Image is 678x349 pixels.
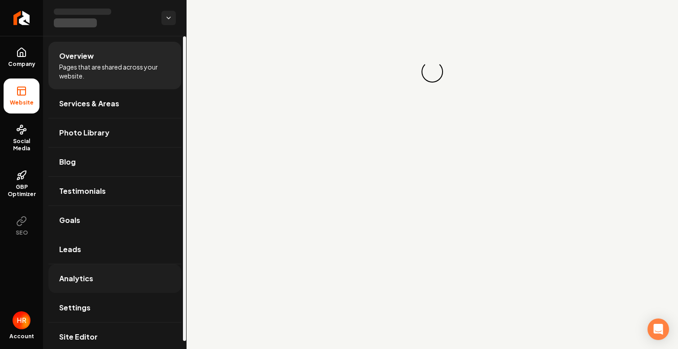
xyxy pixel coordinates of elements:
[59,127,109,138] span: Photo Library
[59,98,119,109] span: Services & Areas
[4,163,39,205] a: GBP Optimizer
[48,148,181,176] a: Blog
[13,311,30,329] button: Open user button
[12,229,31,236] span: SEO
[59,157,76,167] span: Blog
[13,311,30,329] img: Hassan Rashid
[59,273,93,284] span: Analytics
[4,61,39,68] span: Company
[13,11,30,25] img: Rebolt Logo
[648,318,669,340] div: Open Intercom Messenger
[4,209,39,244] button: SEO
[48,293,181,322] a: Settings
[4,40,39,75] a: Company
[48,177,181,205] a: Testimonials
[48,235,181,264] a: Leads
[4,117,39,159] a: Social Media
[48,89,181,118] a: Services & Areas
[59,62,170,80] span: Pages that are shared across your website.
[420,59,445,85] div: Loading
[59,244,81,255] span: Leads
[48,206,181,235] a: Goals
[59,302,91,313] span: Settings
[6,99,37,106] span: Website
[59,186,106,196] span: Testimonials
[59,332,98,342] span: Site Editor
[4,138,39,152] span: Social Media
[59,51,94,61] span: Overview
[48,264,181,293] a: Analytics
[59,215,80,226] span: Goals
[48,118,181,147] a: Photo Library
[4,183,39,198] span: GBP Optimizer
[9,333,34,340] span: Account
